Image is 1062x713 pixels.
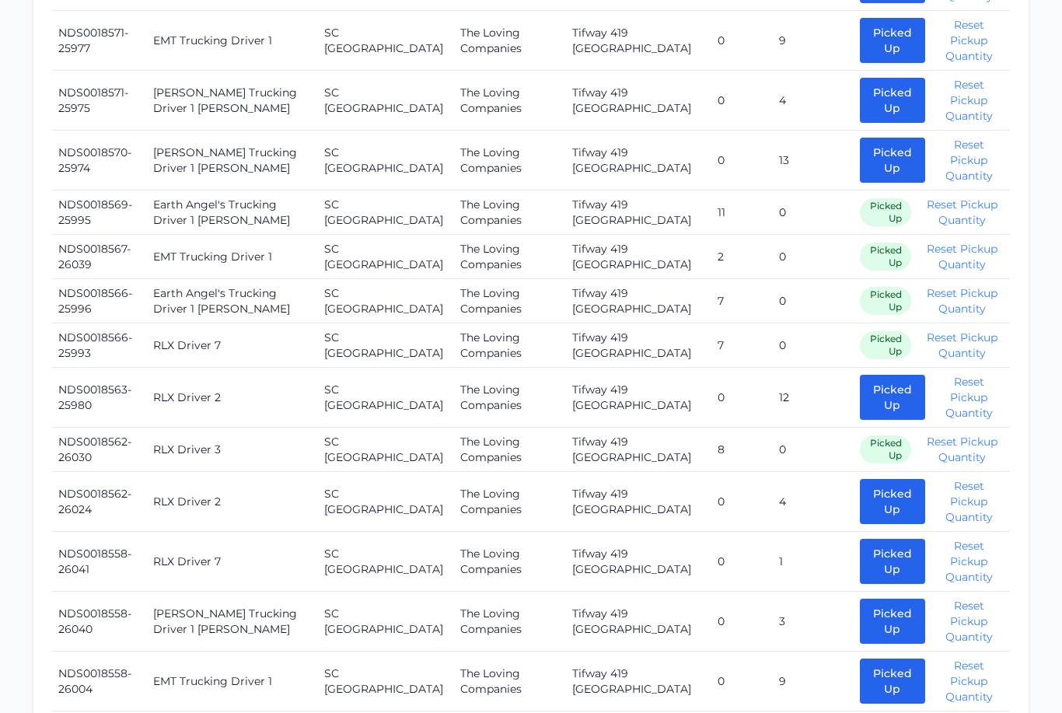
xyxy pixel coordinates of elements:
td: RLX Driver 3 [147,428,318,473]
td: NDS0018571-25975 [52,72,147,131]
td: Tifway 419 [GEOGRAPHIC_DATA] [566,369,711,428]
td: Tifway 419 [GEOGRAPHIC_DATA] [566,652,711,712]
span: Picked Up [860,436,911,464]
td: SC [GEOGRAPHIC_DATA] [318,324,453,369]
td: 8 [711,428,773,473]
td: 11 [711,191,773,236]
td: NDS0018558-26040 [52,592,147,652]
td: The Loving Companies [454,533,567,592]
td: The Loving Companies [454,12,567,72]
td: 0 [773,428,854,473]
td: 1 [773,533,854,592]
button: Picked Up [860,540,925,585]
td: NDS0018571-25977 [52,12,147,72]
td: 12 [773,369,854,428]
td: 0 [711,533,773,592]
span: Picked Up [860,332,911,360]
td: 13 [773,131,854,191]
td: 0 [773,191,854,236]
td: 7 [711,280,773,324]
button: Picked Up [860,138,925,183]
td: The Loving Companies [454,428,567,473]
td: Tifway 419 [GEOGRAPHIC_DATA] [566,72,711,131]
td: SC [GEOGRAPHIC_DATA] [318,428,453,473]
td: 0 [773,324,854,369]
td: NDS0018558-26004 [52,652,147,712]
td: The Loving Companies [454,324,567,369]
td: The Loving Companies [454,131,567,191]
td: Tifway 419 [GEOGRAPHIC_DATA] [566,324,711,369]
td: The Loving Companies [454,369,567,428]
td: SC [GEOGRAPHIC_DATA] [318,236,453,280]
td: NDS0018566-25993 [52,324,147,369]
td: Tifway 419 [GEOGRAPHIC_DATA] [566,191,711,236]
td: 0 [711,131,773,191]
td: SC [GEOGRAPHIC_DATA] [318,533,453,592]
button: Picked Up [860,376,925,421]
button: Reset Pickup Quantity [921,330,1004,362]
td: 0 [711,72,773,131]
td: Tifway 419 [GEOGRAPHIC_DATA] [566,12,711,72]
td: SC [GEOGRAPHIC_DATA] [318,191,453,236]
td: Earth Angel's Trucking Driver 1 [PERSON_NAME] [147,191,318,236]
td: NDS0018562-26030 [52,428,147,473]
button: Reset Pickup Quantity [934,539,1004,585]
td: 2 [711,236,773,280]
td: [PERSON_NAME] Trucking Driver 1 [PERSON_NAME] [147,592,318,652]
button: Picked Up [860,480,925,525]
td: The Loving Companies [454,592,567,652]
button: Reset Pickup Quantity [921,242,1004,273]
td: 0 [773,236,854,280]
span: Picked Up [860,288,911,316]
td: SC [GEOGRAPHIC_DATA] [318,72,453,131]
td: Tifway 419 [GEOGRAPHIC_DATA] [566,236,711,280]
td: Tifway 419 [GEOGRAPHIC_DATA] [566,592,711,652]
span: Picked Up [860,243,911,271]
button: Reset Pickup Quantity [934,375,1004,421]
td: Tifway 419 [GEOGRAPHIC_DATA] [566,428,711,473]
td: NDS0018569-25995 [52,191,147,236]
td: 4 [773,473,854,533]
td: RLX Driver 2 [147,473,318,533]
td: 0 [711,592,773,652]
td: Tifway 419 [GEOGRAPHIC_DATA] [566,280,711,324]
button: Reset Pickup Quantity [921,197,1004,229]
td: NDS0018566-25996 [52,280,147,324]
button: Reset Pickup Quantity [934,479,1004,526]
td: SC [GEOGRAPHIC_DATA] [318,280,453,324]
td: RLX Driver 7 [147,324,318,369]
td: 0 [711,652,773,712]
button: Picked Up [860,79,925,124]
td: Tifway 419 [GEOGRAPHIC_DATA] [566,473,711,533]
td: 7 [711,324,773,369]
td: NDS0018570-25974 [52,131,147,191]
td: 9 [773,12,854,72]
td: SC [GEOGRAPHIC_DATA] [318,473,453,533]
td: SC [GEOGRAPHIC_DATA] [318,592,453,652]
td: Tifway 419 [GEOGRAPHIC_DATA] [566,131,711,191]
button: Reset Pickup Quantity [921,286,1004,317]
td: [PERSON_NAME] Trucking Driver 1 [PERSON_NAME] [147,131,318,191]
td: NDS0018563-25980 [52,369,147,428]
td: NDS0018562-26024 [52,473,147,533]
td: The Loving Companies [454,72,567,131]
td: 0 [711,12,773,72]
button: Reset Pickup Quantity [934,18,1004,65]
button: Reset Pickup Quantity [921,435,1004,466]
td: EMT Trucking Driver 1 [147,236,318,280]
td: 0 [711,369,773,428]
td: The Loving Companies [454,652,567,712]
td: SC [GEOGRAPHIC_DATA] [318,652,453,712]
td: The Loving Companies [454,191,567,236]
td: RLX Driver 7 [147,533,318,592]
td: NDS0018558-26041 [52,533,147,592]
button: Reset Pickup Quantity [934,659,1004,705]
td: Earth Angel's Trucking Driver 1 [PERSON_NAME] [147,280,318,324]
button: Picked Up [860,19,925,64]
td: Tifway 419 [GEOGRAPHIC_DATA] [566,533,711,592]
button: Reset Pickup Quantity [934,138,1004,184]
td: 3 [773,592,854,652]
td: The Loving Companies [454,280,567,324]
td: The Loving Companies [454,473,567,533]
td: EMT Trucking Driver 1 [147,652,318,712]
